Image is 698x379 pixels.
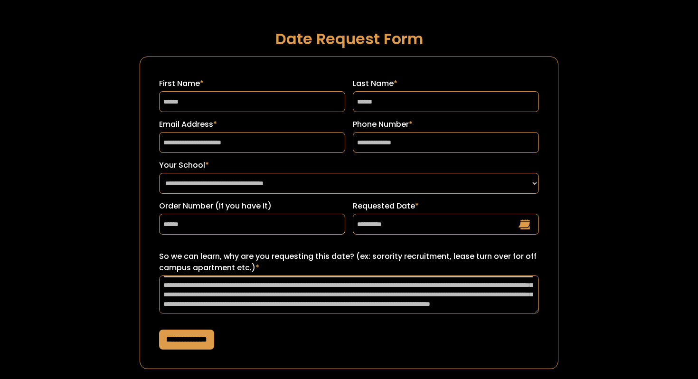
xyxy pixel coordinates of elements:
[159,119,345,130] label: Email Address
[353,78,539,89] label: Last Name
[159,78,345,89] label: First Name
[159,160,539,171] label: Your School
[140,30,558,47] h1: Date Request Form
[353,119,539,130] label: Phone Number
[159,200,345,212] label: Order Number (if you have it)
[353,200,539,212] label: Requested Date
[140,57,558,369] form: Request a Date Form
[159,251,539,274] label: So we can learn, why are you requesting this date? (ex: sorority recruitment, lease turn over for...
